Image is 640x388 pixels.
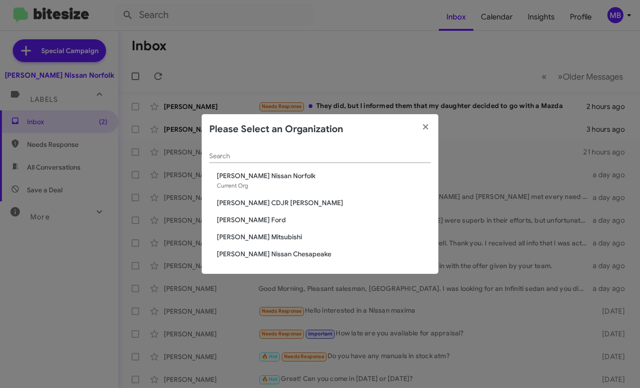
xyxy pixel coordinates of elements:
span: [PERSON_NAME] Mitsubishi [217,232,431,242]
span: Current Org [217,182,248,189]
span: [PERSON_NAME] Nissan Norfolk [217,171,431,180]
span: [PERSON_NAME] CDJR [PERSON_NAME] [217,198,431,208]
span: [PERSON_NAME] Nissan Chesapeake [217,249,431,259]
h2: Please Select an Organization [209,122,343,137]
span: [PERSON_NAME] Ford [217,215,431,225]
